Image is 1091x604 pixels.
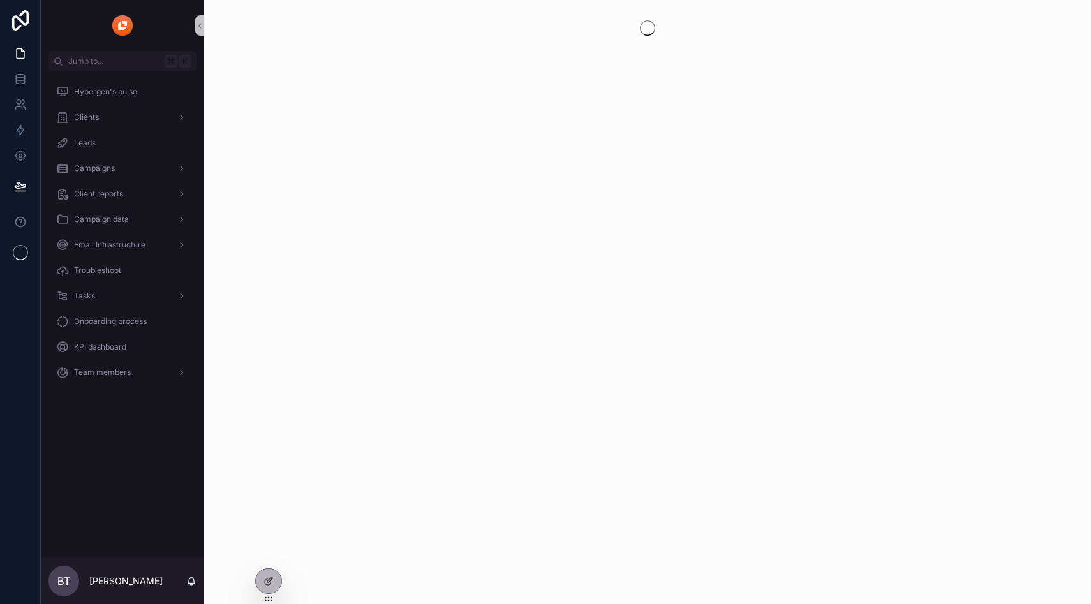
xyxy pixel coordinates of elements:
button: Jump to...K [48,51,197,71]
img: App logo [112,15,133,36]
span: BT [57,573,70,589]
span: Client reports [74,189,123,199]
a: Campaigns [48,157,197,180]
span: Hypergen's pulse [74,87,137,97]
span: Clients [74,112,99,122]
a: Onboarding process [48,310,197,333]
div: scrollable content [41,71,204,401]
a: KPI dashboard [48,335,197,358]
span: K [180,56,190,66]
p: [PERSON_NAME] [89,575,163,587]
a: Clients [48,106,197,129]
a: Leads [48,131,197,154]
span: Email Infrastructure [74,240,145,250]
span: Campaign data [74,214,129,225]
span: Jump to... [68,56,160,66]
span: Leads [74,138,96,148]
span: Tasks [74,291,95,301]
span: Troubleshoot [74,265,121,276]
a: Tasks [48,284,197,307]
a: Campaign data [48,208,197,231]
a: Team members [48,361,197,384]
span: Onboarding process [74,316,147,327]
a: Troubleshoot [48,259,197,282]
a: Hypergen's pulse [48,80,197,103]
span: Campaigns [74,163,115,173]
span: KPI dashboard [74,342,126,352]
a: Client reports [48,182,197,205]
a: Email Infrastructure [48,233,197,256]
span: Team members [74,367,131,378]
